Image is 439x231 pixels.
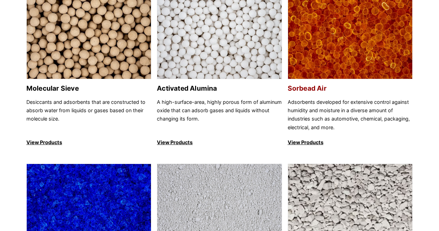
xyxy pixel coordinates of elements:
p: Desiccants and adsorbents that are constructed to absorb water from liquids or gases based on the... [26,98,151,132]
p: View Products [157,138,282,147]
h2: Molecular Sieve [26,84,151,92]
p: View Products [26,138,151,147]
p: A high-surface-area, highly porous form of aluminum oxide that can adsorb gases and liquids witho... [157,98,282,132]
p: View Products [288,138,413,147]
h2: Sorbead Air [288,84,413,92]
h2: Activated Alumina [157,84,282,92]
p: Adsorbents developed for extensive control against humidity and moisture in a diverse amount of i... [288,98,413,132]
